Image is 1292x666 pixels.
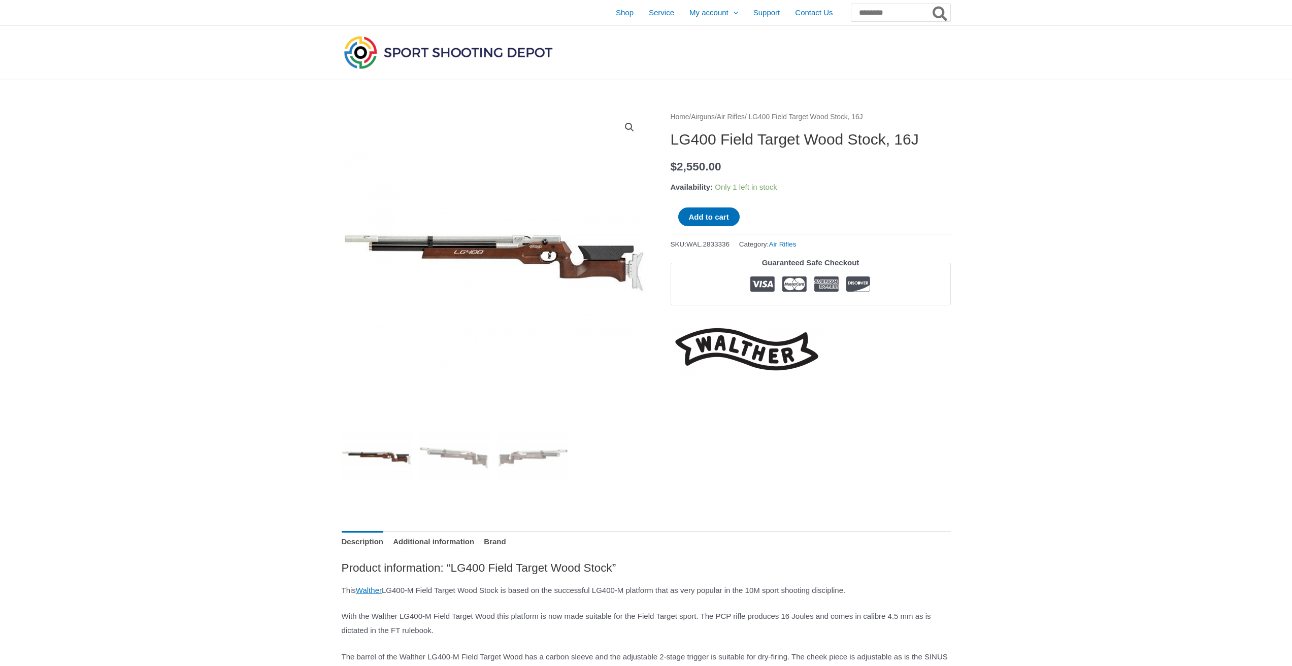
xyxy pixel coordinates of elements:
span: Availability: [671,183,713,191]
a: Air Rifles [717,113,745,121]
a: Walther [671,321,823,378]
span: Category: [739,238,797,251]
span: WAL.2833336 [686,240,730,248]
img: LG400 Field Target Wood Stock, 16J - Image 3 [498,423,568,493]
p: With the Walther LG400-M Field Target Wood this platform is now made suitable for the Field Targe... [342,609,951,638]
a: View full-screen image gallery [620,118,639,136]
a: Brand [484,531,506,553]
a: Walther [356,586,382,594]
a: Description [342,531,384,553]
span: SKU: [671,238,730,251]
img: LG400 Field Target Wood Stock [342,111,646,415]
button: Add to cart [678,207,740,226]
img: LG400 Field Target Wood Stock [342,423,412,493]
nav: Breadcrumb [671,111,951,124]
button: Search [931,4,950,21]
bdi: 2,550.00 [671,160,721,173]
legend: Guaranteed Safe Checkout [758,256,864,270]
h2: Product information: “LG400 Field Target Wood Stock” [342,560,951,575]
span: Only 1 left in stock [715,183,777,191]
img: Sport Shooting Depot [342,33,555,71]
a: Home [671,113,689,121]
a: Air Rifles [769,240,796,248]
span: $ [671,160,677,173]
p: This LG400-M Field Target Wood Stock is based on the successful LG400-M platform that as very pop... [342,583,951,598]
h1: LG400 Field Target Wood Stock, 16J [671,130,951,149]
img: LG400 Field Target Wood Stock, 16J - Image 2 [419,423,490,493]
a: Additional information [393,531,474,553]
a: Airguns [691,113,715,121]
